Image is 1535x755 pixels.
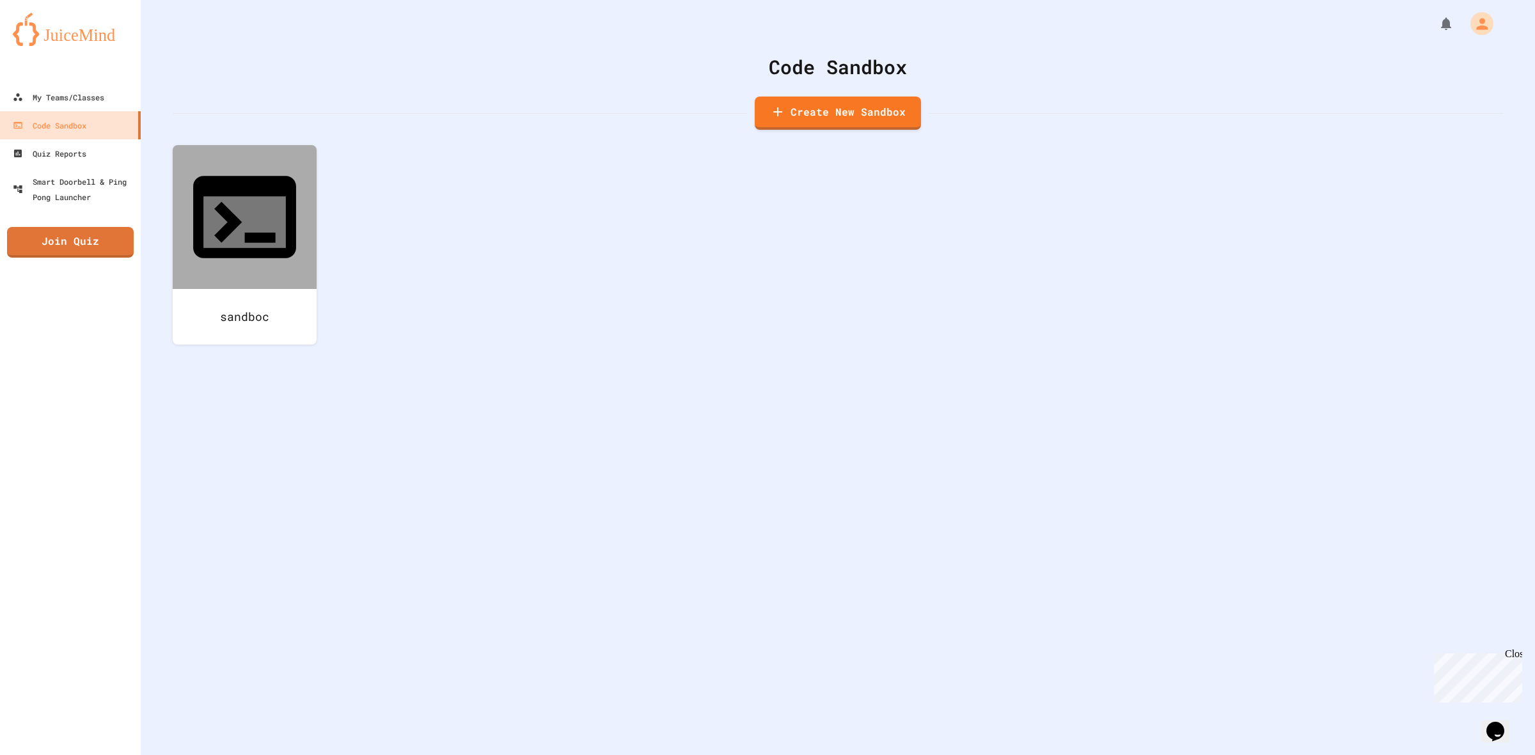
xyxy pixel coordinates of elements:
[1457,9,1497,38] div: My Account
[173,52,1503,81] div: Code Sandbox
[13,174,136,205] div: Smart Doorbell & Ping Pong Launcher
[173,289,317,345] div: sandboc
[13,118,86,133] div: Code Sandbox
[13,13,128,46] img: logo-orange.svg
[7,227,134,258] a: Join Quiz
[1415,13,1457,35] div: My Notifications
[1481,704,1522,742] iframe: chat widget
[13,90,104,105] div: My Teams/Classes
[1429,648,1522,703] iframe: chat widget
[13,146,86,161] div: Quiz Reports
[5,5,88,81] div: Chat with us now!Close
[755,97,921,130] a: Create New Sandbox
